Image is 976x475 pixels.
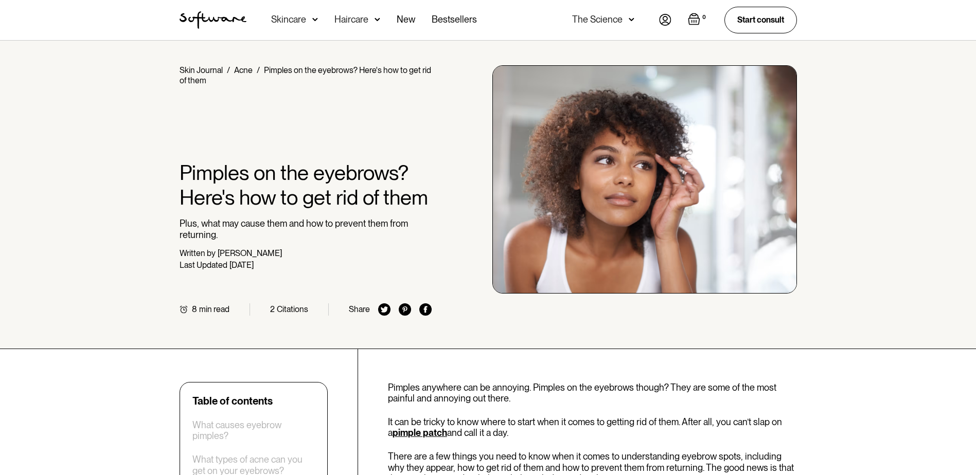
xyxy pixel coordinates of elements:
[199,304,229,314] div: min read
[700,13,708,22] div: 0
[180,248,216,258] div: Written by
[419,303,432,316] img: facebook icon
[388,382,797,404] p: Pimples anywhere can be annoying. Pimples on the eyebrows though? They are some of the most painf...
[227,65,230,75] div: /
[277,304,308,314] div: Citations
[393,427,447,438] a: pimple patch
[234,65,253,75] a: Acne
[334,14,368,25] div: Haircare
[688,13,708,27] a: Open empty cart
[192,419,315,442] a: What causes eyebrow pimples?
[375,14,380,25] img: arrow down
[180,65,431,85] div: Pimples on the eyebrows? Here's how to get rid of them
[180,11,246,29] a: home
[572,14,623,25] div: The Science
[192,395,273,407] div: Table of contents
[399,303,411,316] img: pinterest icon
[270,304,275,314] div: 2
[312,14,318,25] img: arrow down
[257,65,260,75] div: /
[229,260,254,270] div: [DATE]
[180,11,246,29] img: Software Logo
[349,304,370,314] div: Share
[192,304,197,314] div: 8
[388,416,797,439] p: It can be tricky to know where to start when it comes to getting rid of them. After all, you can’...
[180,260,227,270] div: Last Updated
[218,248,282,258] div: [PERSON_NAME]
[724,7,797,33] a: Start consult
[180,218,432,240] p: Plus, what may cause them and how to prevent them from returning.
[629,14,634,25] img: arrow down
[180,160,432,210] h1: Pimples on the eyebrows? Here's how to get rid of them
[378,303,391,316] img: twitter icon
[271,14,306,25] div: Skincare
[180,65,223,75] a: Skin Journal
